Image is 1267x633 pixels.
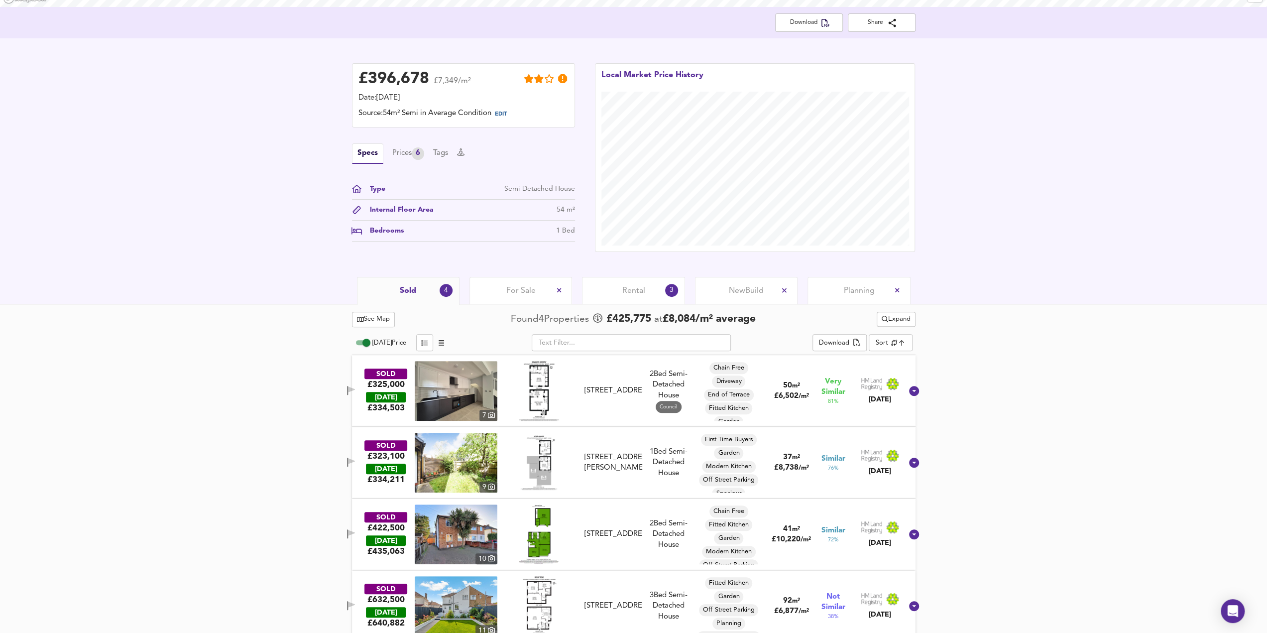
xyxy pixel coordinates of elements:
[372,340,406,346] span: [DATE] Price
[358,93,569,104] div: Date: [DATE]
[783,17,835,28] span: Download
[580,452,646,474] div: 34 Sutherland Drive, SW19 2UJ
[366,392,406,402] div: [DATE]
[848,13,916,32] button: Share
[714,449,743,458] span: Garden
[861,521,900,534] img: Land Registry
[861,466,900,476] div: [DATE]
[704,390,754,399] span: End of Terrace
[876,338,888,348] div: Sort
[556,226,575,236] div: 1 Bed
[774,464,808,472] span: £ 8,738
[601,70,703,92] div: Local Market Price History
[701,435,757,444] span: First Time Buyers
[714,534,743,543] span: Garden
[366,464,406,474] div: [DATE]
[367,522,404,533] div: £422,500
[352,355,916,427] div: SOLD£325,000 [DATE]£334,503property thumbnail 7 Floorplan[STREET_ADDRESS]2Bed Semi-Detached House...
[367,451,404,462] div: £323,100
[412,147,424,160] div: 6
[861,394,900,404] div: [DATE]
[828,613,838,621] span: 38 %
[415,433,497,493] img: property thumbnail
[821,454,845,464] span: Similar
[712,377,745,386] span: Driveway
[646,369,691,413] div: 2 Bed Semi-Detached House
[812,334,867,351] div: split button
[367,402,404,413] span: £ 334,503
[392,147,424,160] button: Prices6
[709,362,748,374] div: Chain Free
[798,465,808,471] span: / m²
[415,505,497,564] a: property thumbnail 10
[702,462,756,471] span: Modern Kitchen
[798,608,808,615] span: / m²
[702,461,756,473] div: Modern Kitchen
[712,489,745,498] span: Spacious
[367,474,404,485] span: £ 334,211
[705,402,752,414] div: Fitted Kitchen
[699,604,758,616] div: Off Street Parking
[656,403,682,411] span: Council
[367,618,404,629] span: £ 640,882
[828,397,838,405] span: 81 %
[580,601,646,611] div: 67 Mount Road, CR4 3EZ
[705,579,752,588] span: Fitted Kitchen
[367,546,404,557] span: £ 435,063
[861,538,900,548] div: [DATE]
[367,594,404,605] div: £632,500
[729,285,764,296] span: New Build
[699,606,758,615] span: Off Street Parking
[861,610,900,620] div: [DATE]
[783,597,792,605] span: 92
[606,312,651,327] span: £ 425,775
[821,592,845,613] span: Not Similar
[358,72,429,87] div: £ 396,678
[792,454,800,461] span: m²
[709,507,748,516] span: Chain Free
[705,404,752,413] span: Fitted Kitchen
[714,592,743,601] span: Garden
[580,385,646,396] div: 111 Brangwyn Crescent, SW19 2UA
[705,577,752,589] div: Fitted Kitchen
[699,476,758,485] span: Off Street Parking
[367,379,404,390] div: £325,000
[352,312,395,327] button: See Map
[819,338,849,349] div: Download
[699,561,758,570] span: Off Street Parking
[584,529,642,539] div: [STREET_ADDRESS]
[1221,599,1245,623] div: Open Intercom Messenger
[352,143,383,164] button: Specs
[622,285,645,296] span: Rental
[775,13,843,32] button: Download
[908,600,920,612] svg: Show Details
[705,519,752,531] div: Fitted Kitchen
[861,449,900,462] img: Land Registry
[843,285,874,296] span: Planning
[584,452,642,474] div: [STREET_ADDRESS][PERSON_NAME]
[701,434,757,446] div: First Time Buyers
[358,108,569,121] div: Source: 54m² Semi in Average Condition
[504,184,575,194] div: Semi-Detached House
[364,584,407,594] div: SOLD
[440,284,453,297] div: 4
[801,536,811,543] span: / m²
[821,377,845,397] span: Very Similar
[714,417,743,426] span: Garden
[812,334,867,351] button: Download
[475,553,497,564] div: 10
[774,392,808,400] span: £ 6,502
[362,226,404,236] div: Bedrooms
[856,17,908,28] span: Share
[357,314,390,325] span: See Map
[908,385,920,397] svg: Show Details
[433,148,448,159] button: Tags
[908,457,920,469] svg: Show Details
[774,608,808,615] span: £ 6,877
[509,505,569,564] img: Floorplan
[415,433,497,493] a: property thumbnail 9
[663,314,756,324] span: £ 8,084 / m² average
[366,607,406,618] div: [DATE]
[352,427,916,499] div: SOLD£323,100 [DATE]£334,211property thumbnail 9 Floorplan[STREET_ADDRESS][PERSON_NAME]1Bed Semi-D...
[646,590,691,622] div: 3 Bed Semi-Detached House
